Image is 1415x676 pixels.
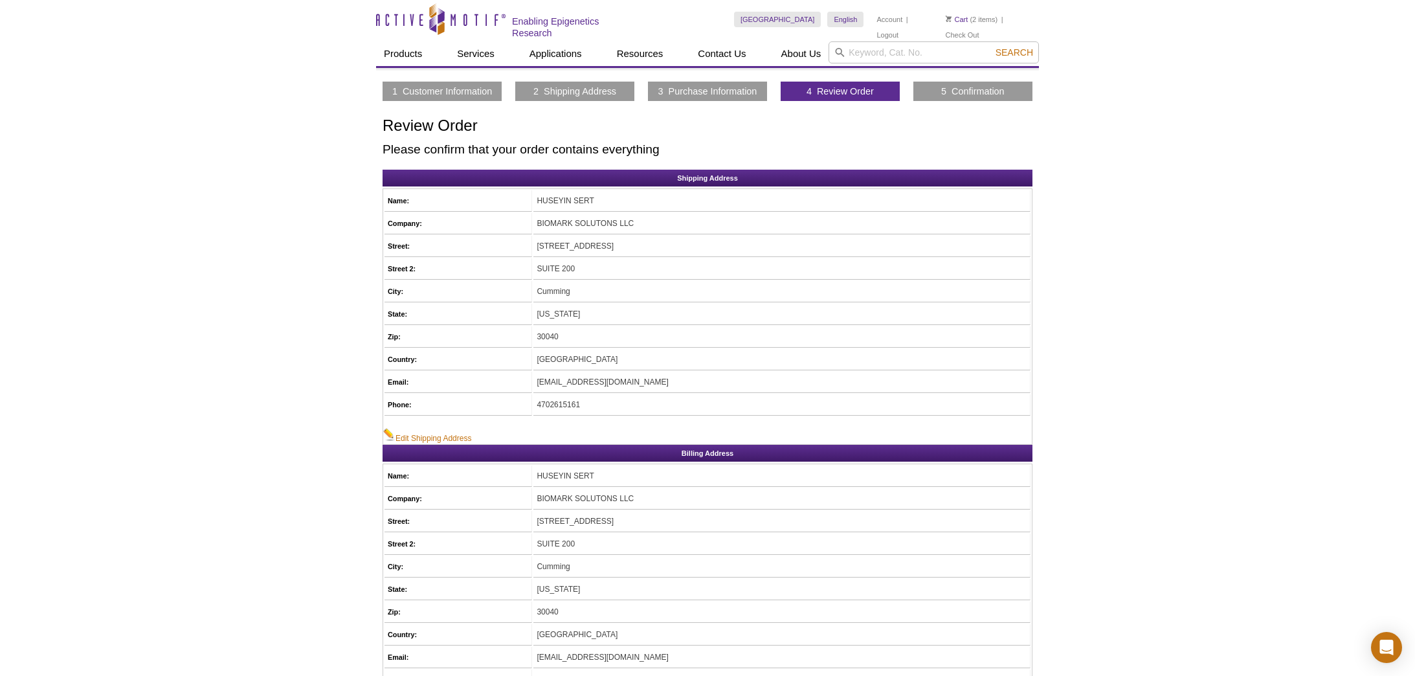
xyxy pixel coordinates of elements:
[383,445,1032,462] h2: Billing Address
[533,556,1031,578] td: Cumming
[533,236,1031,257] td: [STREET_ADDRESS]
[946,15,968,24] a: Cart
[388,399,528,411] h5: Phone:
[734,12,821,27] a: [GEOGRAPHIC_DATA]
[533,647,1031,668] td: [EMAIL_ADDRESS][DOMAIN_NAME]
[388,331,528,343] h5: Zip:
[383,117,1032,136] h1: Review Order
[388,629,528,640] h5: Country:
[388,606,528,618] h5: Zip:
[1371,632,1402,663] div: Open Intercom Messenger
[533,488,1031,510] td: BIOMARK SOLUTONS LLC
[388,354,528,365] h5: Country:
[388,286,528,297] h5: City:
[533,349,1031,370] td: [GEOGRAPHIC_DATA]
[383,170,1032,186] h2: Shipping Address
[533,281,1031,302] td: Cumming
[533,372,1031,393] td: [EMAIL_ADDRESS][DOMAIN_NAME]
[829,41,1039,63] input: Keyword, Cat. No.
[807,85,874,97] a: 4 Review Order
[388,263,528,275] h5: Street 2:
[449,41,502,66] a: Services
[690,41,753,66] a: Contact Us
[533,624,1031,646] td: [GEOGRAPHIC_DATA]
[388,651,528,663] h5: Email:
[376,41,430,66] a: Products
[946,16,952,22] img: Your Cart
[388,583,528,595] h5: State:
[383,428,471,444] a: Edit Shipping Address
[388,561,528,572] h5: City:
[383,428,396,441] img: Edit
[388,376,528,388] h5: Email:
[996,47,1033,58] span: Search
[388,308,528,320] h5: State:
[906,12,908,27] li: |
[609,41,671,66] a: Resources
[533,511,1031,532] td: [STREET_ADDRESS]
[512,16,640,39] h2: Enabling Epigenetics Research
[533,534,1031,555] td: SUITE 200
[1001,12,1003,27] li: |
[533,394,1031,416] td: 4702615161
[388,195,528,207] h5: Name:
[533,326,1031,348] td: 30040
[388,470,528,482] h5: Name:
[392,85,492,97] a: 1 Customer Information
[383,144,1032,155] h2: Please confirm that your order contains everything
[388,515,528,527] h5: Street:
[388,493,528,504] h5: Company:
[876,15,902,24] a: Account
[658,85,757,97] a: 3 Purchase Information
[533,190,1031,212] td: HUSEYIN SERT
[388,240,528,252] h5: Street:
[388,538,528,550] h5: Street 2:
[827,12,863,27] a: English
[522,41,590,66] a: Applications
[533,213,1031,234] td: BIOMARK SOLUTONS LLC
[941,85,1005,97] a: 5 Confirmation
[533,85,616,97] a: 2 Shipping Address
[876,30,898,39] a: Logout
[533,304,1031,325] td: [US_STATE]
[533,466,1031,487] td: HUSEYIN SERT
[992,47,1037,58] button: Search
[774,41,829,66] a: About Us
[533,602,1031,623] td: 30040
[946,30,979,39] a: Check Out
[946,12,998,27] li: (2 items)
[388,218,528,229] h5: Company:
[533,258,1031,280] td: SUITE 200
[533,579,1031,600] td: [US_STATE]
